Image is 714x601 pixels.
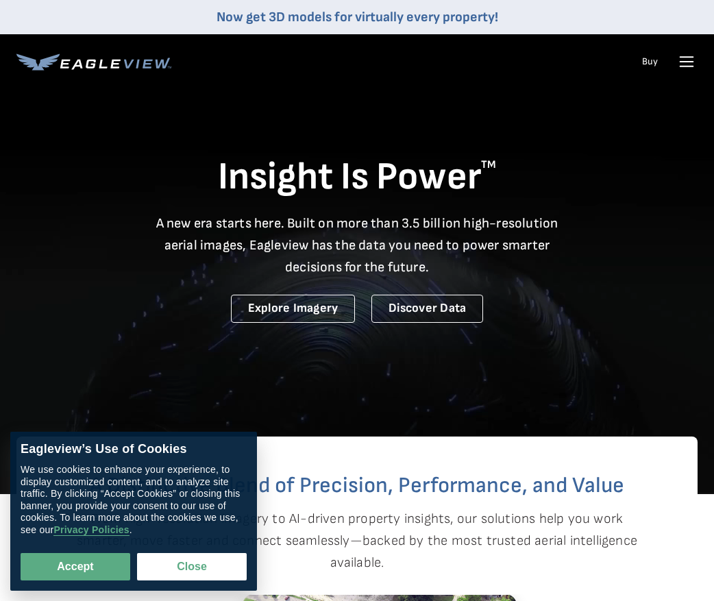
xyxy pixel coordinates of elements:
[642,56,658,68] a: Buy
[21,553,130,580] button: Accept
[481,158,496,171] sup: TM
[53,524,129,536] a: Privacy Policies
[21,464,247,536] div: We use cookies to enhance your experience, to display customized content, and to analyze site tra...
[71,475,643,497] h2: A Distinctive Blend of Precision, Performance, and Value
[371,295,483,323] a: Discover Data
[71,508,643,574] p: From high-resolution imagery to AI-driven property insights, our solutions help you work smarter,...
[16,154,698,201] h1: Insight Is Power
[147,212,567,278] p: A new era starts here. Built on more than 3.5 billion high-resolution aerial images, Eagleview ha...
[217,9,498,25] a: Now get 3D models for virtually every property!
[137,553,247,580] button: Close
[231,295,356,323] a: Explore Imagery
[21,442,247,457] div: Eagleview’s Use of Cookies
